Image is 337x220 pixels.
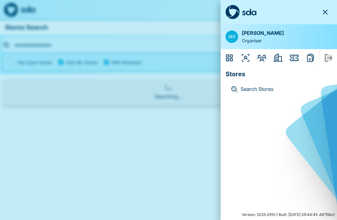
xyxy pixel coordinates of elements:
[254,50,269,65] button: Members
[226,82,332,97] div: Search StoresSearch Stores
[226,67,332,79] p: Stores
[226,5,256,19] img: sda-logo-full-dark.svg
[287,50,302,65] button: Issues
[222,50,237,65] button: Dashboard
[226,30,238,43] a: MS
[242,29,284,37] p: [PERSON_NAME]
[271,50,286,65] button: Employers
[242,37,284,44] p: Organiser
[226,30,238,43] button: Open settings
[241,85,327,93] p: Search Stores
[303,50,318,65] button: Reports
[238,50,253,65] button: Organisers
[221,209,337,220] div: Version: 2025.0910.1 Built: [DATE] 09:44:45
[231,86,241,93] div: Search Stores
[319,212,335,217] i: 48758c0
[321,50,336,65] button: Sign Out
